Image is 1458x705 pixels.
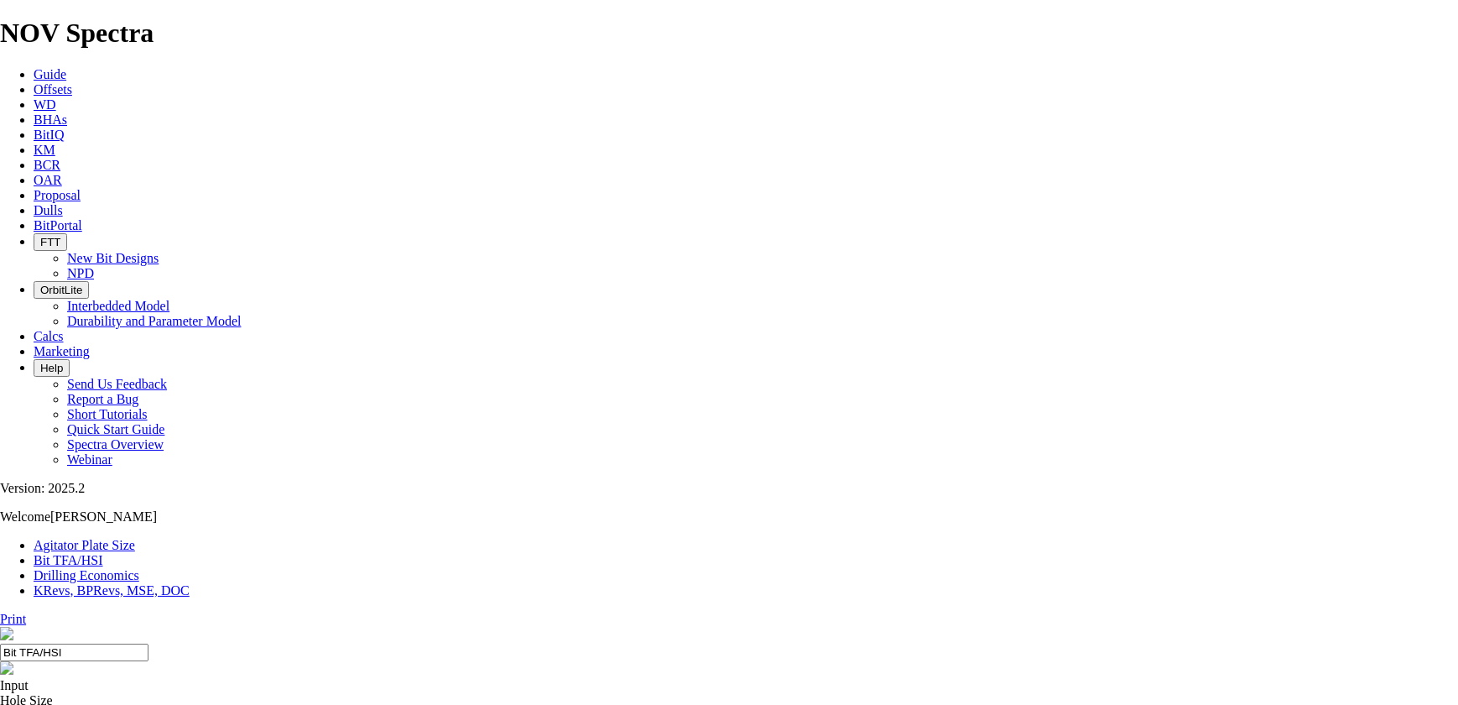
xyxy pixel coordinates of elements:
a: Durability and Parameter Model [67,314,242,328]
a: Bit TFA/HSI [34,553,103,567]
a: Guide [34,67,66,81]
button: FTT [34,233,67,251]
a: Quick Start Guide [67,422,164,436]
a: KM [34,143,55,157]
a: BitIQ [34,128,64,142]
a: Interbedded Model [67,299,169,313]
a: Report a Bug [67,392,138,406]
span: Help [40,362,63,374]
a: New Bit Designs [67,251,159,265]
a: Dulls [34,203,63,217]
button: Help [34,359,70,377]
span: OrbitLite [40,284,82,296]
a: Drilling Economics [34,568,139,582]
a: Offsets [34,82,72,97]
a: Marketing [34,344,90,358]
a: Send Us Feedback [67,377,167,391]
span: [PERSON_NAME] [50,509,157,524]
a: BCR [34,158,60,172]
button: OrbitLite [34,281,89,299]
a: NPD [67,266,94,280]
a: KRevs, BPRevs, MSE, DOC [34,583,190,598]
span: FTT [40,236,60,248]
a: BHAs [34,112,67,127]
a: WD [34,97,56,112]
a: Agitator Plate Size [34,538,135,552]
a: BitPortal [34,218,82,232]
a: OAR [34,173,62,187]
a: Calcs [34,329,64,343]
a: Spectra Overview [67,437,164,452]
a: Webinar [67,452,112,467]
a: Proposal [34,188,81,202]
a: Short Tutorials [67,407,148,421]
